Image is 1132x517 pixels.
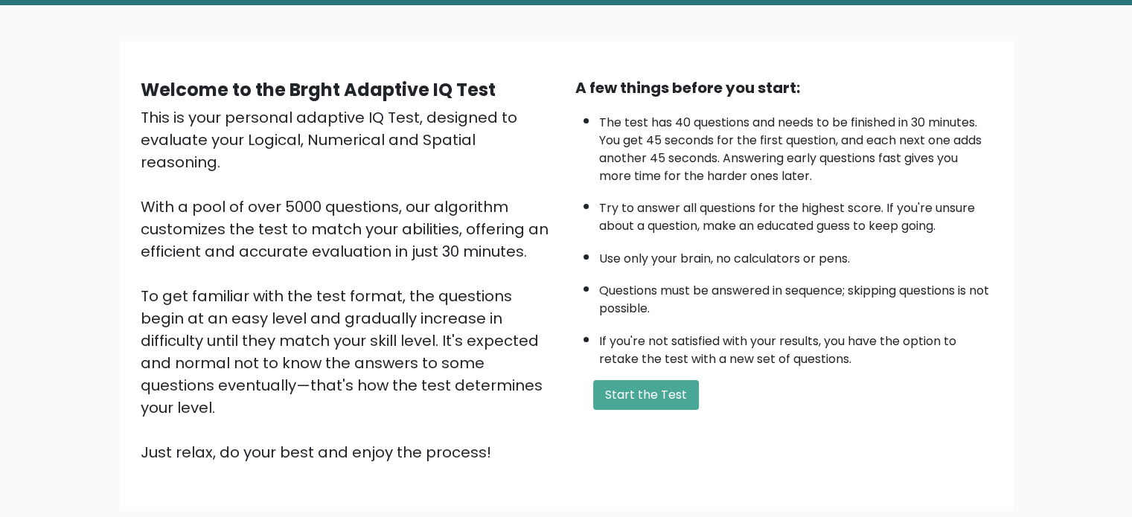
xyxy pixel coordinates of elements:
li: Try to answer all questions for the highest score. If you're unsure about a question, make an edu... [599,192,992,235]
div: A few things before you start: [575,77,992,99]
li: The test has 40 questions and needs to be finished in 30 minutes. You get 45 seconds for the firs... [599,106,992,185]
li: Questions must be answered in sequence; skipping questions is not possible. [599,274,992,318]
li: Use only your brain, no calculators or pens. [599,243,992,268]
b: Welcome to the Brght Adaptive IQ Test [141,77,496,102]
button: Start the Test [593,380,699,410]
li: If you're not satisfied with your results, you have the option to retake the test with a new set ... [599,325,992,368]
div: This is your personal adaptive IQ Test, designed to evaluate your Logical, Numerical and Spatial ... [141,106,557,463]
